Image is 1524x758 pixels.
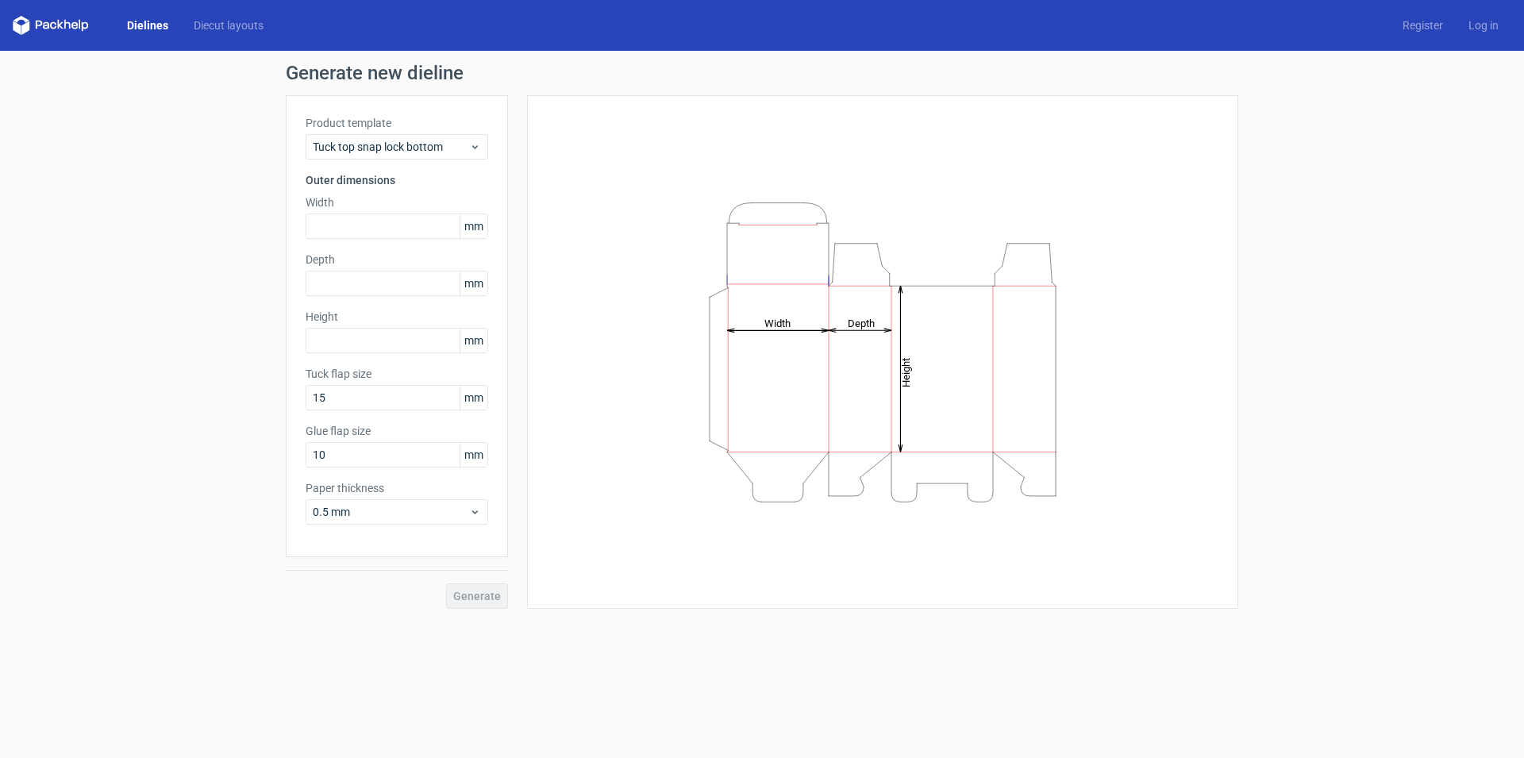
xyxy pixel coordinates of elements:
[306,480,488,496] label: Paper thickness
[764,317,791,329] tspan: Width
[848,317,875,329] tspan: Depth
[181,17,276,33] a: Diecut layouts
[1456,17,1511,33] a: Log in
[460,329,487,352] span: mm
[306,194,488,210] label: Width
[313,504,469,520] span: 0.5 mm
[114,17,181,33] a: Dielines
[306,423,488,439] label: Glue flap size
[306,115,488,131] label: Product template
[313,139,469,155] span: Tuck top snap lock bottom
[306,252,488,267] label: Depth
[460,271,487,295] span: mm
[306,366,488,382] label: Tuck flap size
[460,443,487,467] span: mm
[460,386,487,410] span: mm
[306,172,488,188] h3: Outer dimensions
[286,63,1238,83] h1: Generate new dieline
[460,214,487,238] span: mm
[1390,17,1456,33] a: Register
[900,357,912,387] tspan: Height
[306,309,488,325] label: Height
